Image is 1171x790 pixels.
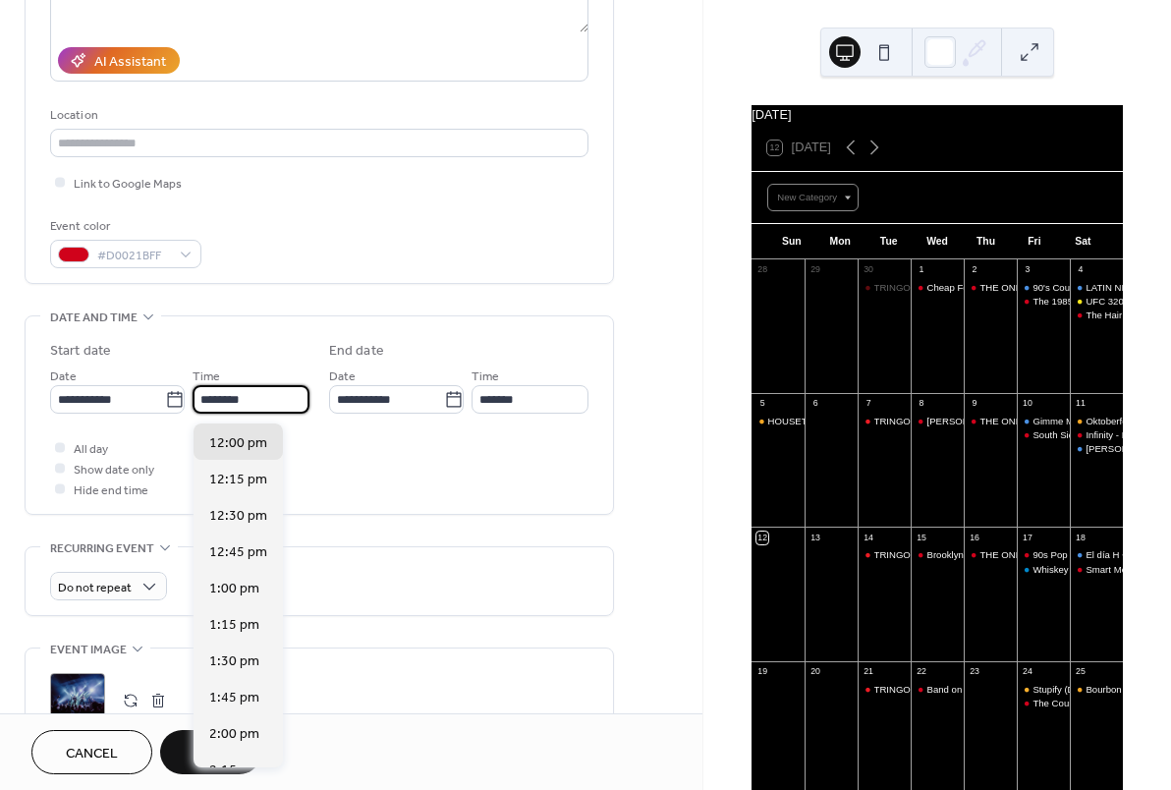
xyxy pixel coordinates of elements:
[911,548,964,561] div: Brooklyn Charmers (Steely Dan Tribute) - FRONT STAGE
[863,665,874,677] div: 21
[1070,281,1123,294] div: LATIN NIGHT - PERFORMANCE HALL
[874,683,977,696] div: TRINGO [Trivia & Bingo]
[969,665,980,677] div: 23
[858,281,911,294] div: TRINGO [Trivia & Bingo]
[809,398,821,410] div: 6
[209,615,259,636] span: 1:15 pm
[1075,398,1087,410] div: 11
[97,246,170,266] span: #D0021BFF
[962,224,1010,259] div: Thu
[1010,224,1058,259] div: Fri
[1017,428,1070,441] div: South Side Hooligans - FRONT STAGE
[1017,295,1070,308] div: The 1985 - FRONT STAGE
[1070,683,1123,696] div: Bourbon Street's Massive Halloween Party | Presented by Haunted House Chicago & Midnight Terror
[1017,281,1070,294] div: 90's Country Night w/ South City Revival - PERFORMANCE HALL
[1070,295,1123,308] div: UFC 320
[969,532,980,543] div: 16
[768,415,966,427] div: HOUSETOBER FEST - Daytime Music Festival
[863,264,874,276] div: 30
[209,761,259,781] span: 2:15 pm
[858,683,911,696] div: TRINGO [Trivia & Bingo]
[756,532,768,543] div: 12
[209,542,267,563] span: 12:45 pm
[209,506,267,527] span: 12:30 pm
[1075,264,1087,276] div: 4
[756,264,768,276] div: 28
[752,105,1123,124] div: [DATE]
[58,577,132,599] span: Do not repeat
[916,665,927,677] div: 22
[1075,665,1087,677] div: 25
[1022,532,1033,543] div: 17
[911,683,964,696] div: Band on the Run (Paul McCartney Tribute) - FRONT STAGE
[874,281,977,294] div: TRINGO [Trivia & Bingo]
[1022,264,1033,276] div: 3
[329,341,384,362] div: End date
[756,398,768,410] div: 5
[916,398,927,410] div: 8
[809,532,821,543] div: 13
[1022,398,1033,410] div: 10
[809,264,821,276] div: 29
[31,730,152,774] button: Cancel
[1070,442,1123,455] div: Sarah's Place: A Zach Bryan & Noah Kahan Tribute - PERFORMANCE HALL
[160,730,261,774] button: Save
[913,224,961,259] div: Wed
[94,52,166,73] div: AI Assistant
[863,398,874,410] div: 7
[209,579,259,599] span: 1:00 pm
[911,281,964,294] div: Cheap Foreign Cars (Cheap Trick, The Cars & Foreigner) - FRONT STAGE
[858,548,911,561] div: TRINGO [Trivia & Bingo]
[756,665,768,677] div: 19
[472,367,499,387] span: Time
[74,480,148,501] span: Hide end time
[1070,563,1123,576] div: Smart Mouth - 2000s Tribute Band - FRONT STAGE
[1017,548,1070,561] div: 90s Pop Nation - FRONT STAGE
[209,470,267,490] span: 12:15 pm
[1070,548,1123,561] div: El día H • 2025
[916,532,927,543] div: 15
[1070,309,1123,321] div: The Hair Band Night - FRONT STAGE
[66,744,118,764] span: Cancel
[916,264,927,276] div: 1
[50,341,111,362] div: Start date
[50,105,585,126] div: Location
[50,216,197,237] div: Event color
[209,651,259,672] span: 1:30 pm
[1086,548,1148,561] div: El día H • 2025
[209,724,259,745] span: 2:00 pm
[858,415,911,427] div: TRINGO [Trivia & Bingo]
[1075,532,1087,543] div: 18
[1032,548,1171,561] div: 90s Pop Nation - FRONT STAGE
[1059,224,1107,259] div: Sat
[752,415,805,427] div: HOUSETOBER FEST - Daytime Music Festival
[329,367,356,387] span: Date
[1022,665,1033,677] div: 24
[863,532,874,543] div: 14
[50,538,154,559] span: Recurring event
[969,398,980,410] div: 9
[1086,295,1123,308] div: UFC 320
[874,415,977,427] div: TRINGO [Trivia & Bingo]
[74,174,182,195] span: Link to Google Maps
[964,548,1017,561] div: THE ONE: Season 15 - WEEK 3 - Country Week
[1017,683,1070,696] div: Stupify (Disturbed), Voodoo (Godsmack) & Sound of Madness (Shinedown) at Bourbon Street
[1017,563,1070,576] div: Whiskey Friends “The Morgan Wallen Experience“ - PERFORMANCE HALL
[74,460,154,480] span: Show date only
[816,224,864,259] div: Mon
[964,415,1017,427] div: THE ONE: Season 15 - WEEK 2 - 80s/90s Pop
[1017,415,1070,427] div: Gimme More: The Britney Experience - PERFORMANCE HALL
[50,367,77,387] span: Date
[1032,295,1146,308] div: The 1985 - FRONT STAGE
[209,688,259,708] span: 1:45 pm
[874,548,977,561] div: TRINGO [Trivia & Bingo]
[911,415,964,427] div: Petty Kings (Tom Petty Tribute) - FRONT STAGE
[964,281,1017,294] div: THE ONE: Season 15 - WEEK 1 - First Impression Week
[74,439,108,460] span: All day
[969,264,980,276] div: 2
[50,673,105,728] div: ;
[1017,697,1070,709] div: The Country Night - FRONT STAGE
[767,224,815,259] div: Sun
[58,47,180,74] button: AI Assistant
